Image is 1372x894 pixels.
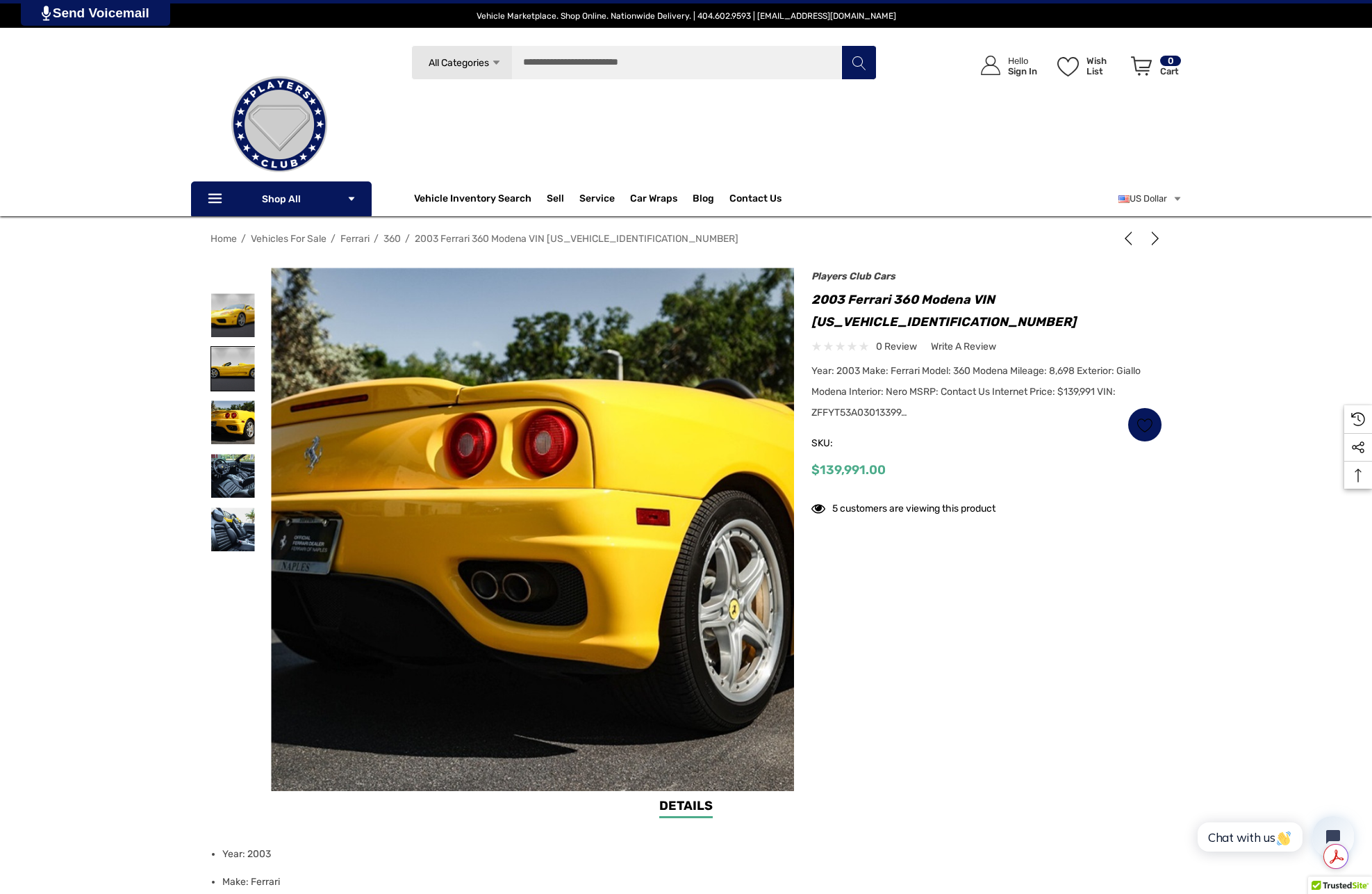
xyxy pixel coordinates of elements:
[211,454,255,498] img: For Sale: 2003 Ferrari 360 Modena VIN ZFFYT53A030133990
[630,185,693,213] a: Car Wraps
[981,56,1000,75] svg: Icon User Account
[42,6,51,21] img: PjwhLS0gR2VuZXJhdG9yOiBHcmF2aXQuaW8gLS0+PHN2ZyB4bWxucz0iaHR0cDovL3d3dy53My5vcmcvMjAwMC9zdmciIHhtb...
[415,233,738,245] a: 2003 Ferrari 360 Modena VIN [US_VEHICLE_IDENTIFICATION_NUMBER]
[1127,407,1162,442] a: Wish List
[411,45,512,80] a: All Categories Icon Arrow Down Icon Arrow Up
[206,191,227,207] svg: Icon Line
[1125,42,1182,96] a: Cart with 0 items
[811,365,1141,418] span: Year: 2003 Make: Ferrari Model: 360 Modena Mileage: 8,698 Exterior: Giallo Modena Interior: Nero ...
[222,840,1154,868] li: Year: 2003
[210,227,1162,251] nav: Breadcrumb
[491,58,502,68] svg: Icon Arrow Down
[811,496,995,517] div: 5 customers are viewing this product
[931,341,996,353] span: Write a Review
[191,181,372,216] p: Shop All
[383,233,401,245] a: 360
[1137,417,1152,433] svg: Wish List
[693,193,714,208] a: Blog
[811,288,1162,333] h1: 2003 Ferrari 360 Modena VIN [US_VEHICLE_IDENTIFICATION_NUMBER]
[876,338,917,355] span: 0 review
[547,185,579,213] a: Sell
[211,293,255,337] img: For Sale: 2003 Ferrari 360 Modena VIN ZFFYT53A030133990
[811,270,895,282] a: Players Club Cars
[211,507,255,551] img: For Sale: 2003 Ferrari 360 Modena VIN ZFFYT53A030133990
[1121,231,1141,245] a: Previous
[811,434,881,453] span: SKU:
[1344,469,1372,482] svg: Top
[477,11,896,21] span: Vehicle Marketplace. Shop Online. Nationwide Delivery. | 404.602.9593 | [EMAIL_ADDRESS][DOMAIN_NAME]
[841,45,876,80] button: Search
[210,55,349,194] img: Players Club | Cars For Sale
[1351,412,1365,426] svg: Recently Viewed
[547,193,564,208] span: Sell
[1051,42,1125,90] a: Wish List Wish List
[1008,66,1037,76] p: Sign In
[271,268,794,791] img: For Sale: 2003 Ferrari 360 Modena VIN ZFFYT53A030133990
[1160,56,1181,66] p: 0
[251,233,327,245] a: Vehicles For Sale
[659,797,713,818] a: Details
[1057,57,1079,76] svg: Wish List
[1131,56,1152,76] svg: Review Your Cart
[1118,185,1182,213] a: USD
[1160,66,1181,76] p: Cart
[211,347,255,391] img: For Sale: 2003 Ferrari 360 Modena VIN ZFFYT53A030133990
[340,233,370,245] a: Ferrari
[931,338,996,355] a: Write a Review
[1008,56,1037,66] p: Hello
[811,462,886,478] span: $139,991.00
[414,193,531,208] a: Vehicle Inventory Search
[347,194,356,204] svg: Icon Arrow Down
[1351,441,1365,455] svg: Social Media
[429,57,489,69] span: All Categories
[210,233,237,245] a: Home
[630,193,677,208] span: Car Wraps
[579,193,615,208] a: Service
[1182,804,1366,870] iframe: Tidio Chat
[729,193,782,208] a: Contact Us
[211,400,255,444] img: For Sale: 2003 Ferrari 360 Modena VIN ZFFYT53A030133990
[1143,231,1162,245] a: Next
[1086,56,1123,76] p: Wish List
[965,42,1044,90] a: Sign in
